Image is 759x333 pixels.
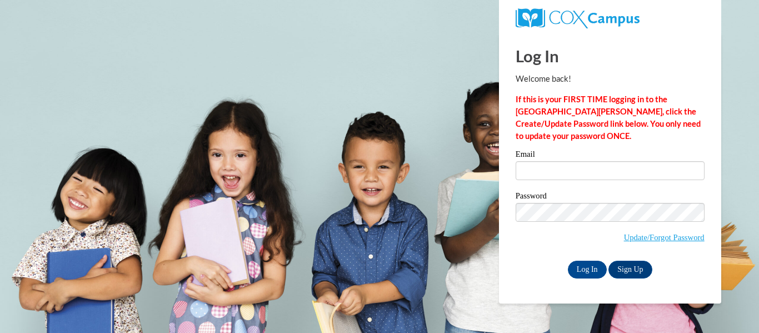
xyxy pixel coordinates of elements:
[516,8,640,28] img: COX Campus
[516,192,705,203] label: Password
[516,73,705,85] p: Welcome back!
[516,150,705,161] label: Email
[516,44,705,67] h1: Log In
[516,13,640,22] a: COX Campus
[608,261,652,279] a: Sign Up
[624,233,705,242] a: Update/Forgot Password
[568,261,607,279] input: Log In
[516,95,701,141] strong: If this is your FIRST TIME logging in to the [GEOGRAPHIC_DATA][PERSON_NAME], click the Create/Upd...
